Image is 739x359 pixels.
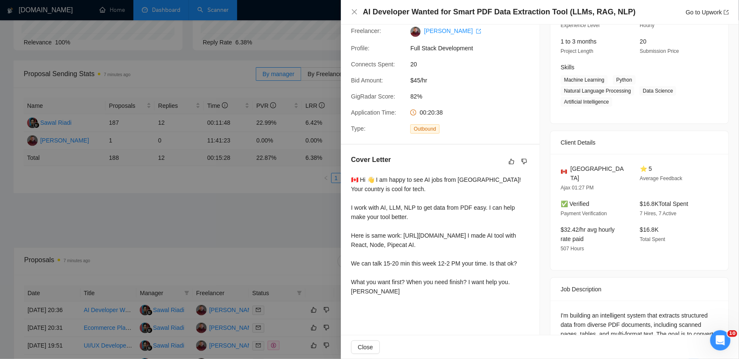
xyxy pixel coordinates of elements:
[561,75,608,85] span: Machine Learning
[561,48,593,54] span: Project Length
[410,124,440,134] span: Outbound
[351,109,396,116] span: Application Time:
[410,110,416,115] span: clock-circle
[410,27,421,37] img: c1Solt7VbwHmdfN9daG-llb3HtbK8lHyvFES2IJpurApVoU8T7FGrScjE2ec-Wjl2v
[521,158,527,165] span: dislike
[561,38,597,45] span: 1 to 3 months
[351,8,358,15] span: close
[410,44,537,53] span: Full Stack Development
[561,97,612,107] span: Artificial Intelligence
[561,185,594,191] span: Ajax 01:27 PM
[351,8,358,16] button: Close
[363,7,636,17] h4: AI Developer Wanted for Smart PDF Data Extraction Tool (LLMs, RAG, NLP)
[351,340,380,354] button: Close
[640,200,688,207] span: $16.8K Total Spent
[640,236,665,242] span: Total Spent
[570,164,626,183] span: [GEOGRAPHIC_DATA]
[351,77,383,84] span: Bid Amount:
[351,125,365,132] span: Type:
[410,60,537,69] span: 20
[507,156,517,167] button: like
[640,48,679,54] span: Submission Price
[710,330,731,351] iframe: Intercom live chat
[561,22,600,28] span: Experience Level
[728,330,737,337] span: 10
[639,86,676,96] span: Data Science
[351,93,395,100] span: GigRadar Score:
[351,61,395,68] span: Connects Spent:
[640,165,652,172] span: ⭐ 5
[519,156,529,167] button: dislike
[640,22,655,28] span: Hourly
[613,75,635,85] span: Python
[640,211,677,216] span: 7 Hires, 7 Active
[561,211,607,216] span: Payment Verification
[351,155,391,165] h5: Cover Letter
[351,27,381,34] span: Freelancer:
[351,45,370,52] span: Profile:
[561,86,634,96] span: Natural Language Processing
[424,27,481,34] a: [PERSON_NAME] export
[476,29,481,34] span: export
[561,200,590,207] span: ✅ Verified
[561,131,718,154] div: Client Details
[640,38,647,45] span: 20
[561,278,718,301] div: Job Description
[561,226,615,242] span: $32.42/hr avg hourly rate paid
[561,169,567,175] img: 🇨🇦
[640,226,659,233] span: $16.8K
[561,246,584,252] span: 507 Hours
[561,64,575,71] span: Skills
[358,343,373,352] span: Close
[420,109,443,116] span: 00:20:38
[509,158,515,165] span: like
[686,9,729,16] a: Go to Upworkexport
[640,175,683,181] span: Average Feedback
[724,10,729,15] span: export
[410,76,537,85] span: $45/hr
[351,175,529,296] div: 🇨🇦 Hi 👋 I am happy to see AI jobs from [GEOGRAPHIC_DATA]! Your country is cool for tech. I work w...
[410,92,537,101] span: 82%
